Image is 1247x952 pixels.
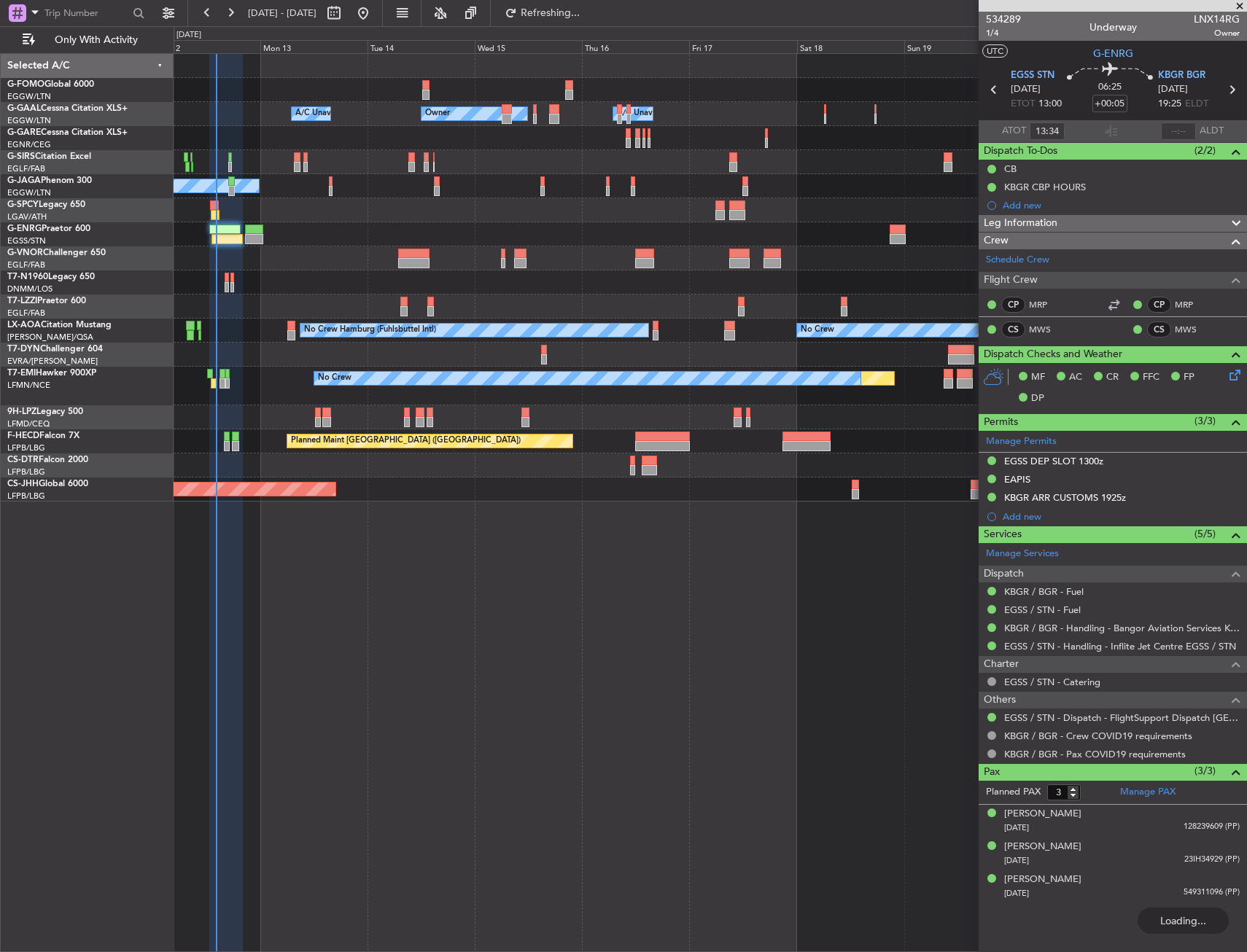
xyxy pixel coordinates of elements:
[38,35,154,45] span: Only With Activity
[1004,585,1084,598] a: KBGR / BGR - Fuel
[1175,323,1208,336] a: MWS
[295,103,356,125] div: A/C Unavailable
[7,407,83,416] a: 9H-LPZLegacy 500
[7,356,98,367] a: EVRA/[PERSON_NAME]
[984,215,1057,232] span: Leg Information
[1004,491,1126,504] div: KBGR ARR CUSTOMS 1925z
[16,28,158,52] button: Only With Activity
[1200,124,1224,138] span: ALDT
[1184,821,1240,833] span: 128239609 (PP)
[801,319,834,341] div: No Crew
[986,27,1021,39] span: 1/4
[7,480,88,488] a: CS-JHHGlobal 6000
[1194,143,1216,158] span: (2/2)
[7,297,86,305] a: T7-LZZIPraetor 600
[7,104,128,113] a: G-GAALCessna Citation XLS+
[7,152,91,161] a: G-SIRSCitation Excel
[1004,163,1017,175] div: CB
[986,434,1057,449] a: Manage Permits
[1194,27,1240,39] span: Owner
[7,200,39,209] span: G-SPCY
[1106,370,1119,385] span: CR
[1011,97,1035,112] span: ETOT
[318,367,351,389] div: No Crew
[1004,748,1186,760] a: KBGR / BGR - Pax COVID19 requirements
[1093,46,1133,61] span: G-ENRG
[984,272,1038,289] span: Flight Crew
[984,143,1057,160] span: Dispatch To-Dos
[7,176,41,185] span: G-JAGA
[7,260,45,270] a: EGLF/FAB
[7,442,45,453] a: LFPB/LBG
[1004,676,1100,688] a: EGSS / STN - Catering
[1004,855,1029,866] span: [DATE]
[582,40,689,53] div: Thu 16
[1194,413,1216,429] span: (3/3)
[1004,622,1240,634] a: KBGR / BGR - Handling - Bangor Aviation Services KBGR / BGR
[248,7,316,20] span: [DATE] - [DATE]
[1098,80,1122,95] span: 06:25
[1001,321,1025,338] div: CS
[1158,82,1188,97] span: [DATE]
[986,12,1021,27] span: 534289
[617,103,677,125] div: A/C Unavailable
[1004,640,1236,652] a: EGSS / STN - Handling - Inflite Jet Centre EGSS / STN
[1184,370,1194,385] span: FP
[7,308,45,319] a: EGLF/FAB
[7,418,50,429] a: LFMD/CEQ
[7,284,53,294] a: DNMM/LOS
[1031,370,1045,385] span: MF
[7,273,95,281] a: T7-N1960Legacy 650
[7,456,39,464] span: CS-DTR
[153,40,260,53] div: Sun 12
[7,321,112,329] a: LX-AOACitation Mustang
[689,40,796,53] div: Fri 17
[1194,763,1216,779] span: (3/3)
[260,40,368,53] div: Mon 13
[7,345,40,354] span: T7-DYN
[1158,69,1205,83] span: KBGR BGR
[1120,785,1176,800] a: Manage PAX
[7,200,85,209] a: G-SPCYLegacy 650
[1184,854,1240,866] span: 23IH34929 (PP)
[1184,886,1240,899] span: 549311096 (PP)
[982,44,1008,58] button: UTC
[1143,370,1159,385] span: FFC
[984,566,1024,582] span: Dispatch
[1185,97,1208,112] span: ELDT
[7,491,45,502] a: LFPB/LBG
[7,211,47,222] a: LGAV/ATH
[7,176,92,185] a: G-JAGAPhenom 300
[1004,473,1030,485] div: EAPIS
[7,480,39,488] span: CS-JHH
[7,128,41,137] span: G-GARE
[7,380,50,391] a: LFMN/NCE
[1175,298,1208,311] a: MRP
[1004,888,1029,899] span: [DATE]
[7,80,44,89] span: G-FOMO
[7,332,93,343] a: [PERSON_NAME]/QSA
[1029,323,1062,336] a: MWS
[986,547,1059,561] a: Manage Services
[7,139,51,150] a: EGNR/CEG
[7,345,103,354] a: T7-DYNChallenger 604
[1001,297,1025,313] div: CP
[7,467,45,477] a: LFPB/LBG
[984,233,1009,249] span: Crew
[498,1,586,25] button: Refreshing...
[7,225,90,233] a: G-ENRGPraetor 600
[7,249,43,257] span: G-VNOR
[7,187,51,198] a: EGGW/LTN
[7,273,48,281] span: T7-N1960
[1004,807,1081,822] div: [PERSON_NAME]
[425,103,450,125] div: Owner
[176,29,201,42] div: [DATE]
[1004,181,1086,193] div: KBGR CBP HOURS
[1029,298,1062,311] a: MRP
[1147,297,1171,313] div: CP
[986,785,1041,800] label: Planned PAX
[1004,730,1192,742] a: KBGR / BGR - Crew COVID19 requirements
[7,297,37,305] span: T7-LZZI
[1069,370,1082,385] span: AC
[904,40,1011,53] div: Sun 19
